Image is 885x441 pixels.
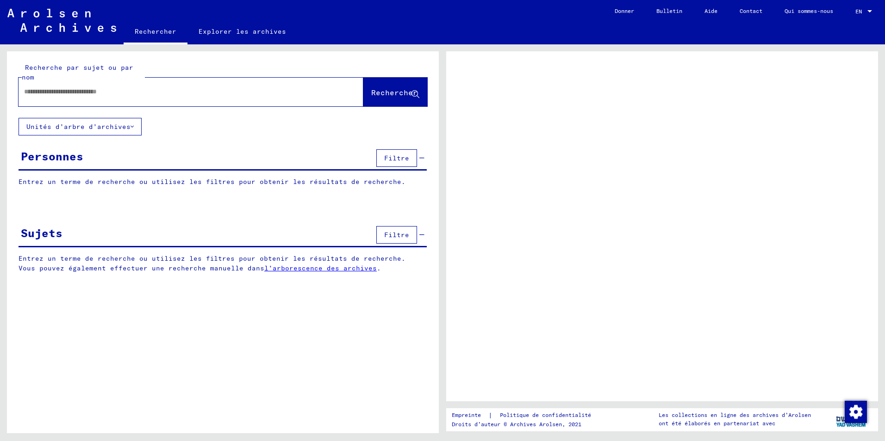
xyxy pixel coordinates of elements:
button: Filtre [376,149,417,167]
a: Rechercher [124,20,187,44]
a: Politique de confidentialité [492,410,602,420]
button: Rechercher [363,78,427,106]
a: Empreinte [452,410,488,420]
font: Unités d’arbre d’archives [26,122,131,131]
img: yv_logo.png [834,408,869,431]
p: Droits d’auteur © Archives Arolsen, 2021 [452,420,602,429]
button: Unités d’arbre d’archives [19,118,142,135]
img: Arolsen_neg.svg [7,9,116,32]
p: Entrez un terme de recherche ou utilisez les filtres pour obtenir les résultats de recherche. [19,177,427,187]
button: Filtre [376,226,417,244]
span: Filtre [384,154,409,162]
p: ont été élaborés en partenariat avec [659,419,811,428]
a: l’arborescence des archives [264,264,377,272]
span: Filtre [384,231,409,239]
a: Explorer les archives [187,20,297,43]
font: | [488,410,492,420]
p: Les collections en ligne des archives d’Arolsen [659,411,811,419]
div: Personnes [21,148,83,165]
span: EN [855,8,866,15]
div: Sujets [21,225,62,241]
span: Rechercher [371,88,418,97]
img: Modifier le consentement [845,401,867,423]
div: Modifier le consentement [844,400,866,423]
mat-label: Recherche par sujet ou par nom [22,63,133,81]
p: Entrez un terme de recherche ou utilisez les filtres pour obtenir les résultats de recherche. Vou... [19,254,427,273]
